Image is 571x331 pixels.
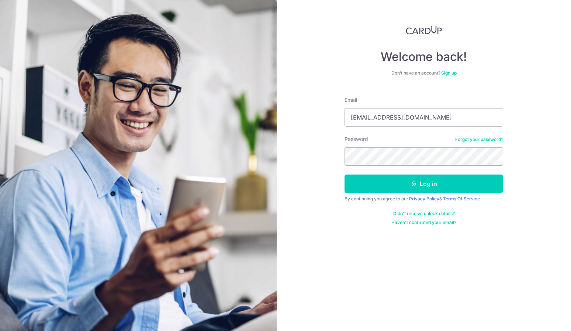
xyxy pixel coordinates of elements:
[406,26,442,35] img: CardUp Logo
[345,96,357,104] label: Email
[391,220,456,225] a: Haven't confirmed your email?
[393,211,455,217] a: Didn't receive unlock details?
[345,70,503,76] div: Don’t have an account?
[409,196,439,201] a: Privacy Policy
[455,137,503,142] a: Forgot your password?
[345,175,503,193] button: Log in
[441,70,457,76] a: Sign up
[345,49,503,64] h4: Welcome back!
[345,196,503,202] div: By continuing you agree to our &
[345,108,503,127] input: Enter your Email
[345,135,368,143] label: Password
[443,196,480,201] a: Terms Of Service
